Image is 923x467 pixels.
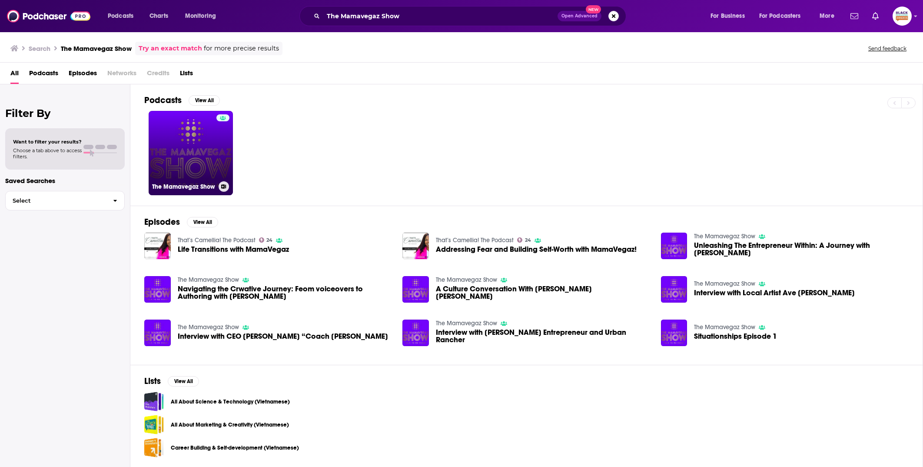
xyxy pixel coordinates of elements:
[29,66,58,84] a: Podcasts
[694,280,755,287] a: The Mamavegaz Show
[661,233,687,259] a: Unleashing The Entrepreneur Within: A Journey with Kelvin Abram’s
[144,392,164,411] a: All About Science & Technology (Vietnamese)
[694,324,755,331] a: The Mamavegaz Show
[436,285,651,300] span: A Culture Conversation With [PERSON_NAME] [PERSON_NAME]
[436,329,651,344] span: Interview with [PERSON_NAME] Entrepreneur and Urban Rancher
[6,198,106,203] span: Select
[759,10,801,22] span: For Podcasters
[402,233,429,259] img: Addressing Fear and Building Self-Worth with MamaVegaz!
[694,333,777,340] a: Situationships Episode 1
[323,9,558,23] input: Search podcasts, credits, & more...
[7,8,90,24] img: Podchaser - Follow, Share and Rate Podcasts
[144,438,164,457] a: Career Building & Self-development (Vietnamese)
[694,233,755,240] a: The Mamavegaz Show
[144,217,180,227] h2: Episodes
[144,217,218,227] a: EpisodesView All
[152,183,215,190] h3: The Mamavegaz Show
[108,10,133,22] span: Podcasts
[69,66,97,84] a: Episodes
[144,376,199,387] a: ListsView All
[178,246,289,253] a: Life Transitions with MamaVegaz
[144,233,171,259] img: Life Transitions with MamaVegaz
[147,66,169,84] span: Credits
[847,9,862,23] a: Show notifications dropdown
[694,242,909,257] span: Unleashing The Entrepreneur Within: A Journey with [PERSON_NAME]
[144,415,164,434] a: All About Marketing & Creativity (Vietnamese)
[866,45,909,52] button: Send feedback
[178,324,239,331] a: The Mamavegaz Show
[144,276,171,303] img: Navigating the Crwative Journey: Feom voiceovers to Authoring with Aaron Ryan
[168,376,199,387] button: View All
[29,44,50,53] h3: Search
[661,320,687,346] img: Situationships Episode 1
[178,285,392,300] span: Navigating the Crwative Journey: Feom voiceovers to Authoring with [PERSON_NAME]
[402,276,429,303] img: A Culture Conversation With Sean Bw Parker
[561,14,598,18] span: Open Advanced
[5,107,125,120] h2: Filter By
[558,11,601,21] button: Open AdvancedNew
[711,10,745,22] span: For Business
[436,320,497,327] a: The Mamavegaz Show
[893,7,912,26] span: Logged in as blackpodcastingawards
[754,9,813,23] button: open menu
[661,276,687,303] img: Interview with Local Artist Ave Dee Tha Don
[436,246,637,253] span: Addressing Fear and Building Self-Worth with MamaVegaz!
[171,397,290,407] a: All About Science & Technology (Vietnamese)
[5,191,125,210] button: Select
[525,238,531,242] span: 24
[893,7,912,26] button: Show profile menu
[259,237,273,243] a: 24
[5,177,125,185] p: Saved Searches
[107,66,136,84] span: Networks
[813,9,845,23] button: open menu
[139,43,202,53] a: Try an exact match
[266,238,272,242] span: 24
[517,237,531,243] a: 24
[102,9,145,23] button: open menu
[179,9,227,23] button: open menu
[149,111,233,195] a: The Mamavegaz Show
[178,333,388,340] span: Interview with CEO [PERSON_NAME] “Coach [PERSON_NAME]
[144,95,182,106] h2: Podcasts
[178,237,256,244] a: That’s Camellia! The Podcast
[204,43,279,53] span: for more precise results
[13,147,82,160] span: Choose a tab above to access filters.
[180,66,193,84] a: Lists
[694,289,855,297] a: Interview with Local Artist Ave Dee Tha Don
[820,10,834,22] span: More
[144,320,171,346] img: Interview with CEO Lorraine “Coach Clari” Collins
[61,44,132,53] h3: The Mamavegaz Show
[586,5,601,13] span: New
[171,420,289,430] a: All About Marketing & Creativity (Vietnamese)
[13,139,82,145] span: Want to filter your results?
[436,285,651,300] a: A Culture Conversation With Sean Bw Parker
[185,10,216,22] span: Monitoring
[869,9,882,23] a: Show notifications dropdown
[436,276,497,284] a: The Mamavegaz Show
[893,7,912,26] img: User Profile
[178,333,388,340] a: Interview with CEO Lorraine “Coach Clari” Collins
[436,329,651,344] a: Interview with Jonathan Jones Entrepreneur and Urban Rancher
[694,242,909,257] a: Unleashing The Entrepreneur Within: A Journey with Kelvin Abram’s
[308,6,634,26] div: Search podcasts, credits, & more...
[144,9,173,23] a: Charts
[144,376,161,387] h2: Lists
[402,320,429,346] a: Interview with Jonathan Jones Entrepreneur and Urban Rancher
[189,95,220,106] button: View All
[436,237,514,244] a: That’s Camellia! The Podcast
[178,285,392,300] a: Navigating the Crwative Journey: Feom voiceovers to Authoring with Aaron Ryan
[10,66,19,84] a: All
